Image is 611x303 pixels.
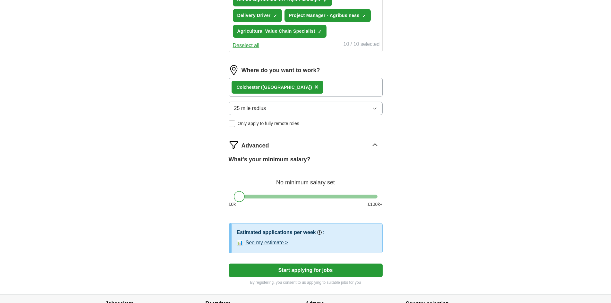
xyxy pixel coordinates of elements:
[237,239,243,247] span: 📊
[229,121,235,127] input: Only apply to fully remote roles
[237,12,271,19] span: Delivery Driver
[229,280,383,285] p: By registering, you consent to us applying to suitable jobs for you
[233,9,282,22] button: Delivery Driver✓
[362,13,366,19] span: ✓
[344,40,380,49] div: 10 / 10 selected
[261,85,312,90] span: ([GEOGRAPHIC_DATA])
[229,201,236,208] span: £ 0 k
[315,83,318,90] span: ×
[237,85,260,90] strong: Colchester
[233,25,327,38] button: Agricultural Value Chain Specialist✓
[233,42,259,49] button: Deselect all
[234,105,266,112] span: 25 mile radius
[229,102,383,115] button: 25 mile radius
[229,65,239,75] img: location.png
[242,141,269,150] span: Advanced
[284,9,371,22] button: Project Manager - Agribusiness✓
[246,239,288,247] button: See my estimate >
[238,120,299,127] span: Only apply to fully remote roles
[318,29,322,34] span: ✓
[242,66,320,75] label: Where do you want to work?
[273,13,277,19] span: ✓
[229,264,383,277] button: Start applying for jobs
[229,155,310,164] label: What's your minimum salary?
[323,229,324,236] h3: :
[368,201,382,208] span: £ 100 k+
[237,28,315,35] span: Agricultural Value Chain Specialist
[315,82,318,92] button: ×
[229,140,239,150] img: filter
[289,12,360,19] span: Project Manager - Agribusiness
[237,229,316,236] h3: Estimated applications per week
[229,172,383,187] div: No minimum salary set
